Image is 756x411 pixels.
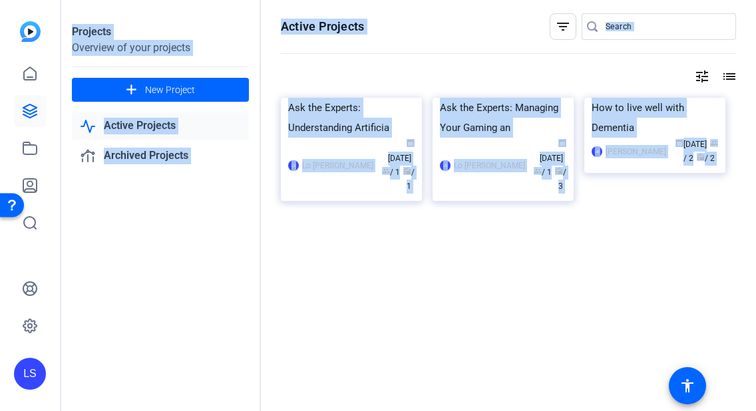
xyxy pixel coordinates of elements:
mat-icon: list [720,68,736,84]
span: calendar_today [675,139,683,147]
a: Archived Projects [72,142,249,170]
span: calendar_today [558,139,566,147]
span: radio [697,153,705,161]
div: Projects [72,24,249,40]
div: LS [440,160,451,171]
div: [PERSON_NAME] [606,145,666,158]
div: How to live well with Dementia [592,98,718,138]
span: / 3 [555,168,566,191]
span: group [710,139,718,147]
span: / 1 [382,168,400,177]
span: group [534,167,542,175]
span: New Project [145,83,195,97]
span: radio [403,167,411,175]
a: Active Projects [72,112,249,140]
div: Ask the Experts: Managing Your Gaming an [440,98,566,138]
div: Lo [PERSON_NAME] [302,159,373,172]
div: Ask the Experts: Understanding Artificia [288,98,415,138]
input: Search [606,19,725,35]
div: LS [288,160,299,171]
mat-icon: filter_list [555,19,571,35]
span: radio [555,167,563,175]
mat-icon: tune [694,68,710,84]
span: [DATE] [675,140,707,149]
span: / 1 [534,168,552,177]
span: calendar_today [407,139,415,147]
mat-icon: accessibility [679,378,695,394]
span: group [382,167,390,175]
mat-icon: add [123,82,140,98]
h1: Active Projects [281,19,364,35]
div: Overview of your projects [72,40,249,56]
div: LS [14,358,46,390]
span: / 1 [403,168,415,191]
div: LM [592,146,602,157]
img: blue-gradient.svg [20,21,41,42]
button: New Project [72,78,249,102]
span: / 2 [697,154,715,163]
div: Lo [PERSON_NAME] [454,159,525,172]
